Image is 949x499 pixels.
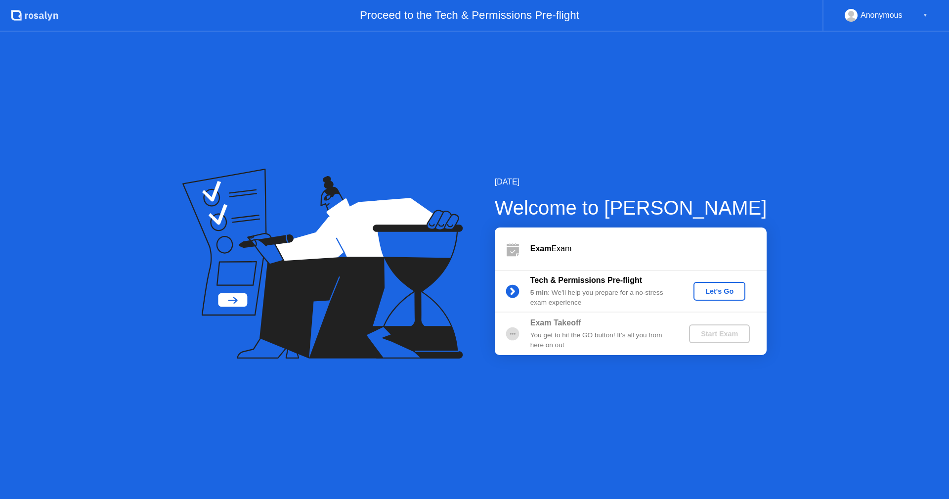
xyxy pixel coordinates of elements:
b: Exam [530,244,552,253]
div: Exam [530,243,767,255]
b: Tech & Permissions Pre-flight [530,276,642,284]
div: Let's Go [697,287,741,295]
button: Let's Go [693,282,745,301]
div: Welcome to [PERSON_NAME] [495,193,767,223]
div: Anonymous [861,9,903,22]
div: ▼ [923,9,928,22]
button: Start Exam [689,324,750,343]
b: 5 min [530,289,548,296]
b: Exam Takeoff [530,318,581,327]
div: Start Exam [693,330,746,338]
div: [DATE] [495,176,767,188]
div: : We’ll help you prepare for a no-stress exam experience [530,288,673,308]
div: You get to hit the GO button! It’s all you from here on out [530,330,673,351]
